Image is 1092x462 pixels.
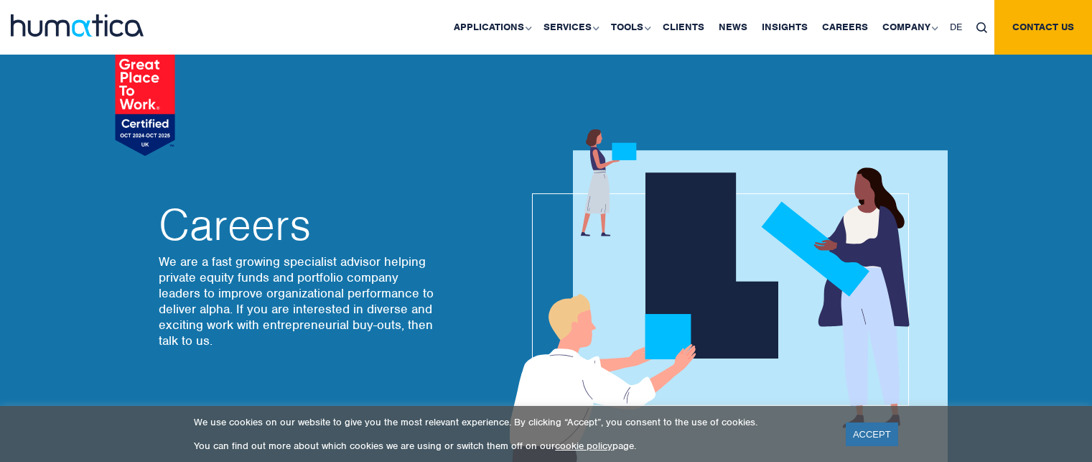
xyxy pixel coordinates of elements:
h2: Careers [159,203,439,246]
p: We use cookies on our website to give you the most relevant experience. By clicking “Accept”, you... [194,416,828,428]
a: ACCEPT [846,422,898,446]
span: DE [950,21,962,33]
p: We are a fast growing specialist advisor helping private equity funds and portfolio company leade... [159,254,439,348]
img: search_icon [976,22,987,33]
a: cookie policy [555,440,612,452]
p: You can find out more about which cookies we are using or switch them off on our page. [194,440,828,452]
img: logo [11,14,144,37]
